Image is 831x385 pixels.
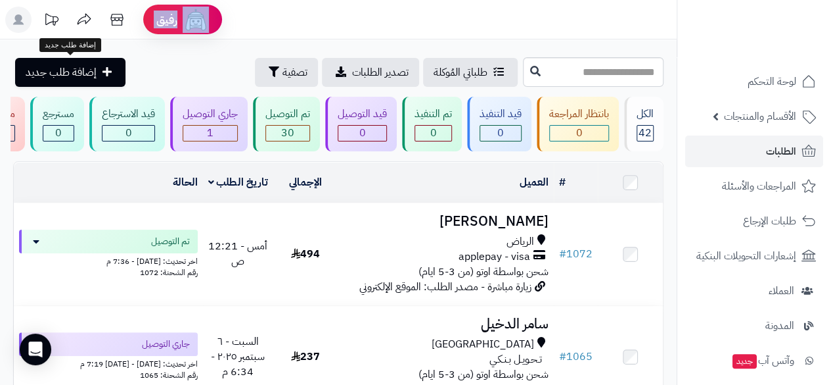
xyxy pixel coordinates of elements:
[87,97,168,151] a: قيد الاسترجاع 0
[343,317,549,332] h3: سامر الدخيل
[724,107,796,126] span: الأقسام والمنتجات
[549,107,609,122] div: بانتظار المراجعة
[430,125,437,141] span: 0
[559,349,566,365] span: #
[352,64,409,80] span: تصدير الطلبات
[520,174,549,190] a: العميل
[576,125,583,141] span: 0
[418,367,549,382] span: شحن بواسطة اوتو (من 3-5 ايام)
[459,249,530,265] span: applepay - visa
[489,352,542,367] span: تـحـويـل بـنـكـي
[685,170,823,202] a: المراجعات والأسئلة
[183,7,209,33] img: ai-face.png
[55,125,62,141] span: 0
[480,126,521,141] div: 0
[639,125,652,141] span: 42
[207,125,213,141] span: 1
[281,125,294,141] span: 30
[102,107,155,122] div: قيد الاسترجاع
[266,126,309,141] div: 30
[464,97,534,151] a: قيد التنفيذ 0
[722,177,796,195] span: المراجعات والأسئلة
[637,107,654,122] div: الكل
[338,126,386,141] div: 0
[43,107,74,122] div: مسترجع
[769,282,794,300] span: العملاء
[742,37,819,64] img: logo-2.png
[208,174,268,190] a: تاريخ الطلب
[289,174,322,190] a: الإجمالي
[28,97,87,151] a: مسترجع 0
[168,97,250,151] a: جاري التوصيل 1
[696,247,796,265] span: إشعارات التحويلات البنكية
[156,12,177,28] span: رفيق
[731,351,794,370] span: وآتس آب
[15,58,125,87] a: إضافة طلب جديد
[140,267,198,278] span: رقم الشحنة: 1072
[685,136,823,167] a: الطلبات
[183,107,238,122] div: جاري التوصيل
[359,279,531,295] span: زيارة مباشرة - مصدر الطلب: الموقع الإلكتروني
[559,246,593,262] a: #1072
[343,214,549,229] h3: [PERSON_NAME]
[550,126,608,141] div: 0
[140,369,198,381] span: رقم الشحنة: 1065
[102,126,154,141] div: 0
[480,107,522,122] div: قيد التنفيذ
[621,97,666,151] a: الكل42
[559,174,566,190] a: #
[399,97,464,151] a: تم التنفيذ 0
[359,125,366,141] span: 0
[415,107,452,122] div: تم التنفيذ
[20,334,51,365] div: Open Intercom Messenger
[685,66,823,97] a: لوحة التحكم
[26,64,97,80] span: إضافة طلب جديد
[19,253,198,267] div: اخر تحديث: [DATE] - 7:36 م
[183,126,237,141] div: 1
[151,235,190,248] span: تم التوصيل
[39,38,101,53] div: إضافة طلب جديد
[765,317,794,335] span: المدونة
[748,72,796,91] span: لوحة التحكم
[423,58,518,87] a: طلباتي المُوكلة
[250,97,323,151] a: تم التوصيل 30
[35,7,68,36] a: تحديثات المنصة
[282,64,307,80] span: تصفية
[432,337,534,352] span: [GEOGRAPHIC_DATA]
[142,338,190,351] span: جاري التوصيل
[323,97,399,151] a: قيد التوصيل 0
[125,125,132,141] span: 0
[743,212,796,230] span: طلبات الإرجاع
[506,234,534,249] span: الرياض
[418,264,549,280] span: شحن بواسطة اوتو (من 3-5 ايام)
[685,240,823,272] a: إشعارات التحويلات البنكية
[766,142,796,161] span: الطلبات
[685,310,823,342] a: المدونة
[685,205,823,237] a: طلبات الإرجاع
[255,58,318,87] button: تصفية
[685,345,823,376] a: وآتس آبجديد
[497,125,504,141] span: 0
[291,246,320,262] span: 494
[685,275,823,307] a: العملاء
[43,126,74,141] div: 0
[732,354,757,369] span: جديد
[211,334,265,380] span: السبت - ٦ سبتمبر ٢٠٢٥ - 6:34 م
[291,349,320,365] span: 237
[434,64,487,80] span: طلباتي المُوكلة
[322,58,419,87] a: تصدير الطلبات
[415,126,451,141] div: 0
[208,238,267,269] span: أمس - 12:21 ص
[338,107,387,122] div: قيد التوصيل
[265,107,310,122] div: تم التوصيل
[559,349,593,365] a: #1065
[559,246,566,262] span: #
[534,97,621,151] a: بانتظار المراجعة 0
[173,174,198,190] a: الحالة
[19,356,198,370] div: اخر تحديث: [DATE] - [DATE] 7:19 م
